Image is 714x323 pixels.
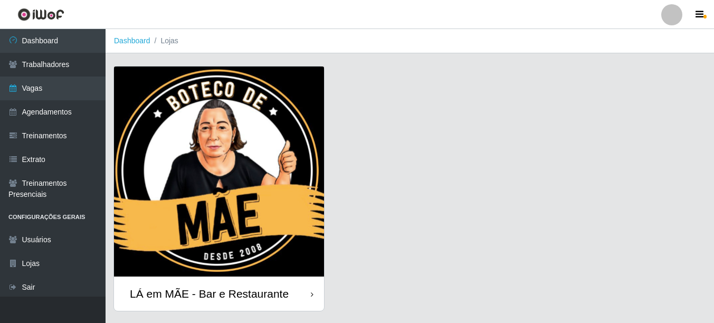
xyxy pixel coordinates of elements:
a: LÁ em MÃE - Bar e Restaurante [114,66,324,311]
div: LÁ em MÃE - Bar e Restaurante [130,287,289,300]
nav: breadcrumb [106,29,714,53]
img: cardImg [114,66,324,277]
img: CoreUI Logo [17,8,64,21]
a: Dashboard [114,36,150,45]
li: Lojas [150,35,178,46]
